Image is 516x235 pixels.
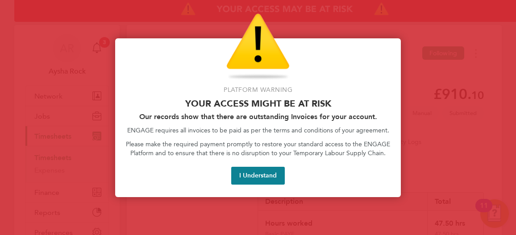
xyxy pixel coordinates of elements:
p: Your access might be at risk [126,98,390,109]
p: Platform Warning [126,86,390,95]
h2: Our records show that there are outstanding Invoices for your account. [126,112,390,121]
button: I Understand [231,167,285,185]
p: Please make the required payment promptly to restore your standard access to the ENGAGE Platform ... [126,140,390,157]
p: ENGAGE requires all invoices to be paid as per the terms and conditions of your agreement. [126,126,390,135]
div: Access At Risk [115,38,401,197]
img: Warning Icon [226,13,290,80]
